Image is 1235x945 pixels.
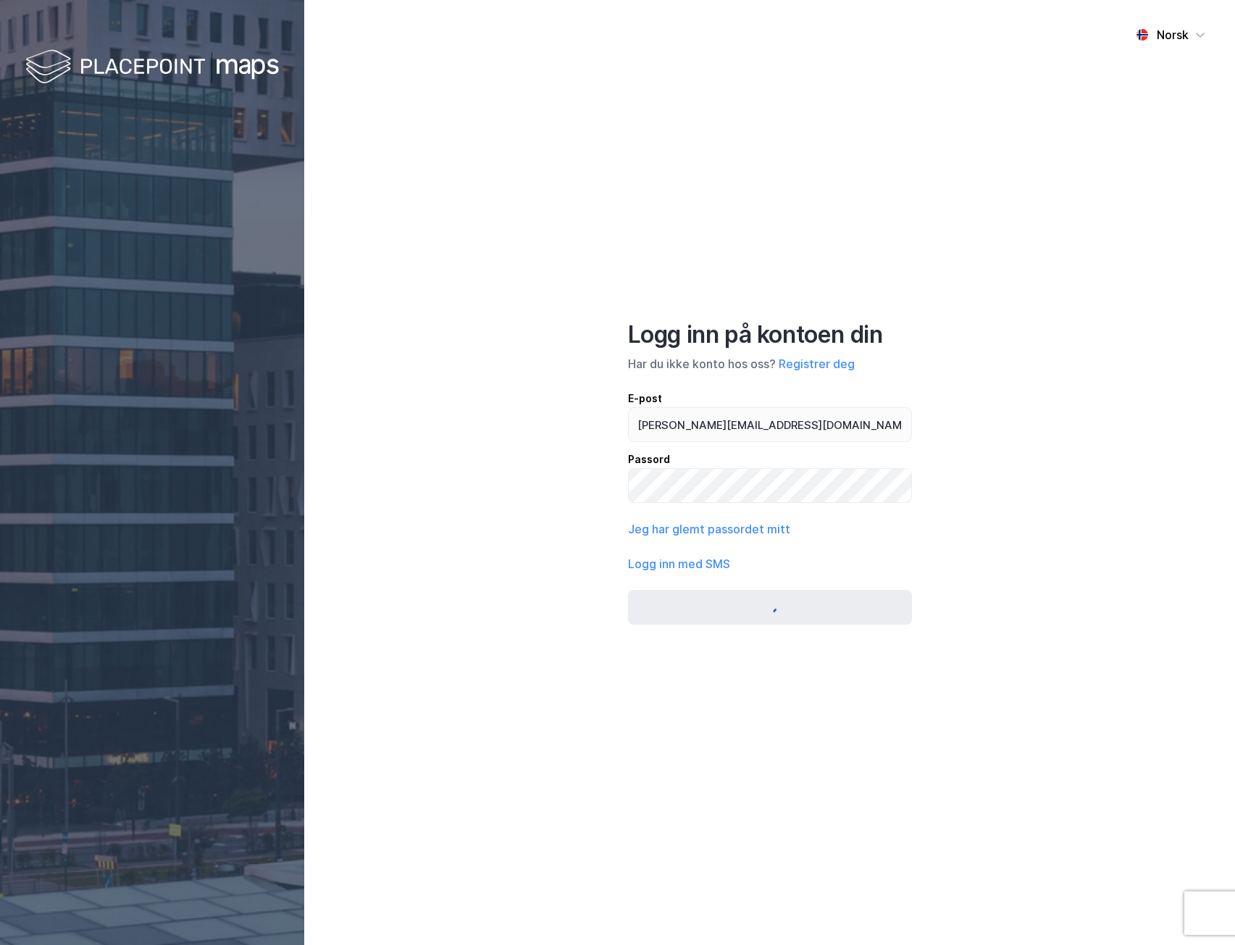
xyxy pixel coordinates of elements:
[1163,875,1235,945] iframe: Chat Widget
[628,451,912,468] div: Passord
[628,390,912,407] div: E-post
[628,520,790,538] button: Jeg har glemt passordet mitt
[628,555,730,573] button: Logg inn med SMS
[628,320,912,349] div: Logg inn på kontoen din
[25,46,279,89] img: logo-white.f07954bde2210d2a523dddb988cd2aa7.svg
[1157,26,1189,43] div: Norsk
[779,355,855,372] button: Registrer deg
[628,355,912,372] div: Har du ikke konto hos oss?
[1163,875,1235,945] div: Kontrollprogram for chat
